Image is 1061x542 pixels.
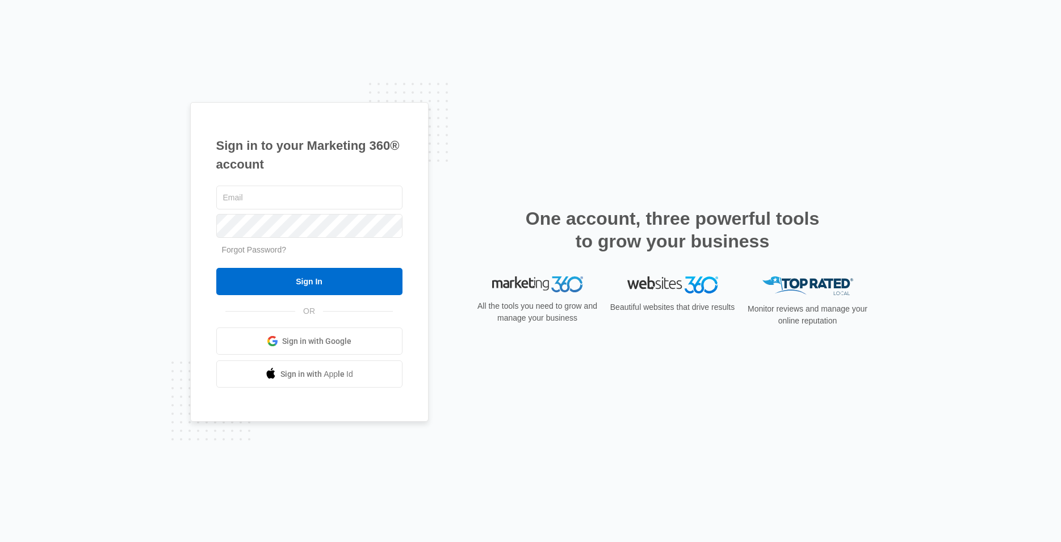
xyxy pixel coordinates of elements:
span: Sign in with Apple Id [280,368,353,380]
p: Beautiful websites that drive results [609,301,736,313]
h1: Sign in to your Marketing 360® account [216,136,402,174]
p: Monitor reviews and manage your online reputation [744,303,871,327]
input: Email [216,186,402,209]
input: Sign In [216,268,402,295]
h2: One account, three powerful tools to grow your business [522,207,823,253]
a: Sign in with Google [216,327,402,355]
img: Top Rated Local [762,276,853,295]
img: Websites 360 [627,276,718,293]
img: Marketing 360 [492,276,583,292]
span: Sign in with Google [282,335,351,347]
span: OR [295,305,323,317]
a: Sign in with Apple Id [216,360,402,388]
p: All the tools you need to grow and manage your business [474,300,601,324]
a: Forgot Password? [222,245,287,254]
